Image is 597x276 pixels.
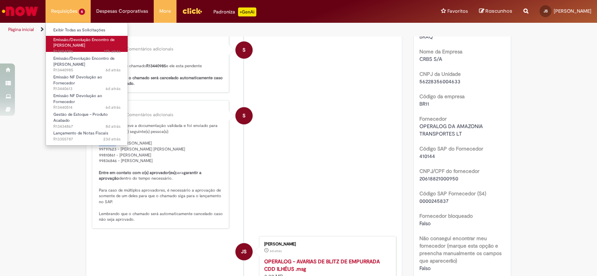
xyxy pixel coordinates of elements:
[243,107,246,125] span: S
[419,78,460,85] span: 56228356004633
[485,7,512,15] span: Rascunhos
[8,27,34,32] a: Página inicial
[235,41,253,59] div: System
[99,57,223,87] p: Olá! Recebemos seu chamado e ele esta pendente aprovação.
[419,213,473,219] b: Fornecedor bloqueado
[53,49,121,55] span: R13454096
[99,106,223,111] div: Sistema
[99,40,223,45] div: Sistema
[106,86,121,92] span: 6d atrás
[46,26,128,34] a: Exibir Todas as Solicitações
[53,136,121,142] span: R13355787
[96,7,148,15] span: Despesas Corporativas
[159,7,171,15] span: More
[126,112,174,118] small: Comentários adicionais
[419,115,447,122] b: Fornecedor
[99,170,175,176] b: Entre em contato com o(s) aprovador(es)
[270,249,282,253] span: 6d atrás
[46,22,128,146] ul: Requisições
[213,7,256,16] div: Padroniza
[419,220,431,227] span: Falso
[419,56,442,62] span: CRBS S/A
[419,168,479,174] b: CNPJ/CPF do fornecedor
[264,258,380,272] a: OPERALOG - AVARIAS DE BLITZ DE EMPURRADA CDD ILHÉUS .msg
[419,48,462,55] b: Nome da Empresa
[53,86,121,92] span: R13440613
[447,7,468,15] span: Favoritos
[104,49,121,54] span: 17h atrás
[53,105,121,111] span: R13440514
[53,37,115,49] span: Emissão/Devolução Encontro de [PERSON_NAME]
[53,56,115,67] span: Emissão/Devolução Encontro de [PERSON_NAME]
[99,75,224,87] b: Lembrando que o chamado será cancelado automaticamente caso não seja aprovado.
[103,136,121,142] span: 23d atrás
[238,7,256,16] p: +GenAi
[1,4,39,19] img: ServiceNow
[235,107,253,124] div: System
[46,111,128,127] a: Aberto R13434867 : Gestão de Estoque – Produto Acabado
[103,136,121,142] time: 05/08/2025 14:34:56
[241,243,247,261] span: JS
[419,123,484,137] span: OPERALOG DA AMAZONIA TRANSPORTES LT
[270,249,282,253] time: 22/08/2025 16:59:58
[264,242,388,246] div: [PERSON_NAME]
[99,170,203,182] b: garantir a aprovação
[53,74,102,86] span: Emissão NF Devolução ao Fornecedor
[243,41,246,59] span: S
[106,105,121,110] time: 22/08/2025 15:38:20
[419,235,501,264] b: Não consegui encontrar meu fornecedor (marque esta opção e preencha manualmente os campos que apa...
[479,8,512,15] a: Rascunhos
[46,92,128,108] a: Aberto R13440514 : Emissão NF Devolução ao Fornecedor
[106,67,121,73] time: 22/08/2025 17:00:30
[53,112,108,123] span: Gestão de Estoque – Produto Acabado
[46,129,128,143] a: Aberto R13355787 : Lançamento de Notas Fiscais
[53,124,121,130] span: R13434867
[53,93,102,105] span: Emissão NF Devolução ao Fornecedor
[419,175,458,182] span: 20618821000950
[53,130,108,136] span: Lançamento de Notas Fiscais
[53,67,121,73] span: R13440985
[419,93,465,100] b: Código da empresa
[46,73,128,89] a: Aberto R13440613 : Emissão NF Devolução ao Fornecedor
[79,9,85,15] span: 6
[6,23,393,37] ul: Trilhas de página
[544,9,548,13] span: JS
[419,190,486,197] b: Código SAP Fornecedor (S4)
[99,123,223,223] p: Seu chamado teve a documentação validada e foi enviado para aprovação da(s) seguinte(s) pessoa(s)...
[51,7,77,15] span: Requisições
[106,124,121,129] span: 8d atrás
[419,145,483,152] b: Código SAP do Fornecedor
[419,33,433,40] span: BRAQ
[419,100,429,107] span: BR11
[104,49,121,54] time: 27/08/2025 18:02:22
[106,124,121,129] time: 21/08/2025 09:21:44
[46,55,128,71] a: Aberto R13440985 : Emissão/Devolução Encontro de Contas Fornecedor
[419,71,461,77] b: CNPJ da Unidade
[126,46,174,52] small: Comentários adicionais
[554,8,591,14] span: [PERSON_NAME]
[182,5,202,16] img: click_logo_yellow_360x200.png
[106,67,121,73] span: 6d atrás
[146,63,166,69] b: R13440985
[46,36,128,52] a: Aberto R13454096 : Emissão/Devolução Encontro de Contas Fornecedor
[235,243,253,260] div: Joao Victor Magalhaes Feliciano Dos Santos
[419,153,435,159] span: 410144
[106,86,121,92] time: 22/08/2025 15:54:24
[419,198,448,204] span: 0000245837
[419,265,431,272] span: Falso
[106,105,121,110] span: 6d atrás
